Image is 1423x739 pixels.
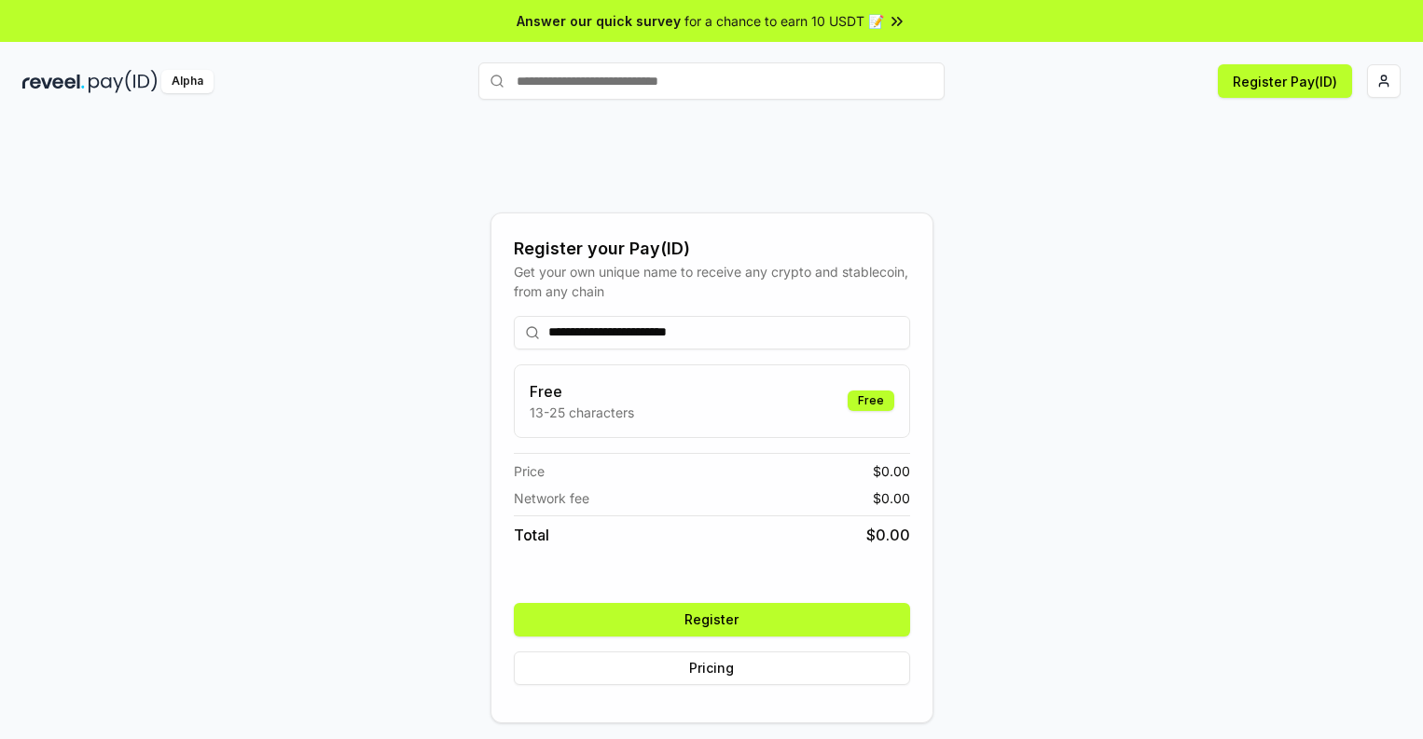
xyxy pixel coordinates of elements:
[514,262,910,301] div: Get your own unique name to receive any crypto and stablecoin, from any chain
[514,488,589,508] span: Network fee
[22,70,85,93] img: reveel_dark
[873,488,910,508] span: $ 0.00
[873,461,910,481] span: $ 0.00
[866,524,910,546] span: $ 0.00
[848,390,894,411] div: Free
[514,524,549,546] span: Total
[89,70,158,93] img: pay_id
[684,11,884,31] span: for a chance to earn 10 USDT 📝
[530,380,634,403] h3: Free
[514,461,545,481] span: Price
[530,403,634,422] p: 13-25 characters
[517,11,681,31] span: Answer our quick survey
[1218,64,1352,98] button: Register Pay(ID)
[161,70,214,93] div: Alpha
[514,651,910,685] button: Pricing
[514,603,910,636] button: Register
[514,236,910,262] div: Register your Pay(ID)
